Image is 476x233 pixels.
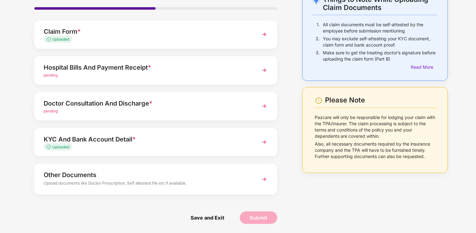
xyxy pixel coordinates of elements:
img: svg+xml;base64,PHN2ZyBpZD0iTmV4dCIgeG1sbnM9Imh0dHA6Ly93d3cudzMub3JnLzIwMDAvc3ZnIiB3aWR0aD0iMzYiIG... [259,101,270,112]
div: Read More [411,64,437,71]
span: pending [44,73,58,77]
img: svg+xml;base64,PHN2ZyBpZD0iV2FybmluZ18tXzI0eDI0IiBkYXRhLW5hbWU9Ildhcm5pbmcgLSAyNHgyNCIgeG1sbnM9Im... [315,97,323,104]
p: You may exclude self-attesting your KYC document, claim form and bank account proof. [323,36,437,48]
img: svg+xml;base64,PHN2ZyBpZD0iTmV4dCIgeG1sbnM9Imh0dHA6Ly93d3cudzMub3JnLzIwMDAvc3ZnIiB3aWR0aD0iMzYiIG... [259,136,270,148]
button: Submit [240,211,277,224]
p: Pazcare will only be responsible for lodging your claim with the TPA/Insurer. The claim processin... [315,114,437,139]
img: svg+xml;base64,PHN2ZyB4bWxucz0iaHR0cDovL3d3dy53My5vcmcvMjAwMC9zdmciIHdpZHRoPSIxMy4zMzMiIGhlaWdodD... [47,145,52,149]
p: All claim documents must be self-attested by the employee before submission mentioning [323,22,437,34]
div: Please Note [325,96,437,104]
span: Save and Exit [184,211,231,224]
div: Doctor Consultation And Discharge [44,98,249,108]
span: Uploaded [52,37,69,42]
div: Upload documents like Doctor Prescription, Self attested file etc if available. [44,180,249,188]
img: svg+xml;base64,PHN2ZyBpZD0iTmV4dCIgeG1sbnM9Imh0dHA6Ly93d3cudzMub3JnLzIwMDAvc3ZnIiB3aWR0aD0iMzYiIG... [259,174,270,185]
p: Make sure to get the treating doctor’s signature before uploading the claim form (Part B) [323,50,437,62]
p: 3. [316,50,320,62]
div: Claim Form [44,27,249,37]
p: 1. [317,22,320,34]
div: Hospital Bills And Payment Receipt [44,62,249,72]
img: svg+xml;base64,PHN2ZyBpZD0iTmV4dCIgeG1sbnM9Imh0dHA6Ly93d3cudzMub3JnLzIwMDAvc3ZnIiB3aWR0aD0iMzYiIG... [259,29,270,40]
p: 2. [316,36,320,48]
img: svg+xml;base64,PHN2ZyBpZD0iTmV4dCIgeG1sbnM9Imh0dHA6Ly93d3cudzMub3JnLzIwMDAvc3ZnIiB3aWR0aD0iMzYiIG... [259,65,270,76]
p: Also, all necessary documents required by the insurance company and the TPA will have to be furni... [315,141,437,160]
img: svg+xml;base64,PHN2ZyB4bWxucz0iaHR0cDovL3d3dy53My5vcmcvMjAwMC9zdmciIHdpZHRoPSIxMy4zMzMiIGhlaWdodD... [47,37,52,41]
div: Other Documents [44,170,249,180]
span: Uploaded [52,145,69,149]
div: KYC And Bank Account Detail [44,134,249,144]
span: pending [44,109,58,113]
